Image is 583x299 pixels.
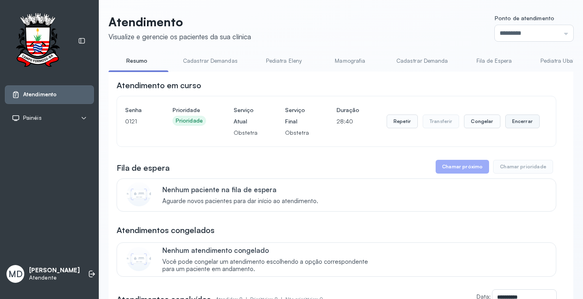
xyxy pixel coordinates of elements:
button: Congelar [464,115,500,128]
span: Atendimento [23,91,57,98]
p: Obstetra [285,127,309,138]
p: Obstetra [234,127,257,138]
p: [PERSON_NAME] [29,267,80,274]
h4: Duração [336,104,359,116]
a: Pediatra Eleny [255,54,312,68]
span: Ponto de atendimento [495,15,554,21]
div: Prioridade [176,117,203,124]
p: Atendente [29,274,80,281]
h4: Prioridade [172,104,206,116]
p: Atendimento [109,15,251,29]
div: Visualize e gerencie os pacientes da sua clínica [109,32,251,41]
button: Chamar prioridade [493,160,553,174]
p: Nenhum atendimento congelado [162,246,377,254]
h4: Serviço Final [285,104,309,127]
p: 0121 [125,116,145,127]
a: Fila de Espera [466,54,523,68]
a: Mamografia [322,54,379,68]
h3: Atendimento em curso [117,80,201,91]
span: Aguarde novos pacientes para dar início ao atendimento. [162,197,318,205]
button: Encerrar [505,115,540,128]
a: Atendimento [12,91,87,99]
h4: Serviço Atual [234,104,257,127]
a: Resumo [109,54,165,68]
p: Nenhum paciente na fila de espera [162,185,318,194]
img: Logotipo do estabelecimento [9,13,67,69]
h3: Atendimentos congelados [117,225,215,236]
button: Repetir [387,115,418,128]
button: Transferir [423,115,460,128]
span: Painéis [23,115,42,121]
img: Imagem de CalloutCard [127,247,151,271]
a: Cadastrar Demandas [175,54,246,68]
img: Imagem de CalloutCard [127,182,151,206]
h4: Senha [125,104,145,116]
h3: Fila de espera [117,162,170,174]
a: Cadastrar Demanda [388,54,456,68]
button: Chamar próximo [436,160,489,174]
span: Você pode congelar um atendimento escolhendo a opção correspondente para um paciente em andamento. [162,258,377,274]
p: 28:40 [336,116,359,127]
